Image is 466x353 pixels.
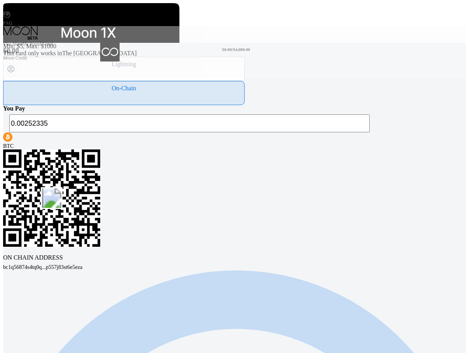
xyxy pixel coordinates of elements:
div: On-Chain [3,81,236,105]
div: EN [3,11,11,16]
div: You Pay [3,105,376,112]
div: On-Chain [7,84,240,92]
